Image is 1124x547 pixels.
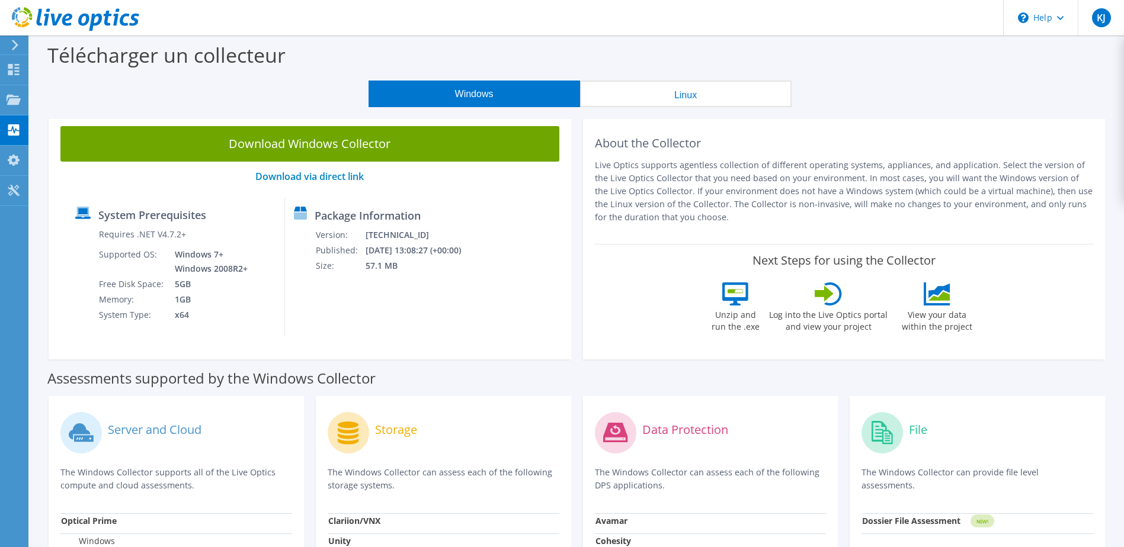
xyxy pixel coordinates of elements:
[580,81,792,107] button: Linux
[99,229,186,240] label: Requires .NET V4.7.2+
[365,227,476,243] td: [TECHNICAL_ID]
[98,292,166,307] td: Memory:
[255,170,364,183] a: Download via direct link
[315,210,421,221] label: Package Information
[61,515,117,526] strong: Optical Prime
[60,466,292,492] p: The Windows Collector supports all of the Live Optics compute and cloud assessments.
[47,372,376,384] label: Assessments supported by the Windows Collector
[365,243,476,258] td: [DATE] 13:08:27 (+00:00)
[862,466,1093,492] p: The Windows Collector can provide file level assessments.
[328,466,559,492] p: The Windows Collector can assess each of the following storage systems.
[595,535,631,546] strong: Cohesity
[98,247,166,276] td: Supported OS:
[369,81,580,107] button: Windows
[166,276,250,292] td: 5GB
[166,292,250,307] td: 1GB
[642,424,728,436] label: Data Protection
[166,307,250,323] td: x64
[1092,8,1111,27] span: KJ
[894,305,979,333] label: View your data within the project
[98,276,166,292] td: Free Disk Space:
[61,535,115,547] label: Windows
[595,466,827,492] p: The Windows Collector can assess each of the following DPS applications.
[1018,12,1029,23] svg: \n
[328,535,351,546] strong: Unity
[708,305,763,333] label: Unzip and run the .exe
[108,424,201,436] label: Server and Cloud
[47,41,286,69] label: Télécharger un collecteur
[315,258,365,273] td: Size:
[98,209,206,221] label: System Prerequisites
[315,243,365,258] td: Published:
[976,518,988,525] tspan: NEW!
[375,424,417,436] label: Storage
[909,424,927,436] label: File
[862,515,960,526] strong: Dossier File Assessment
[328,515,380,526] strong: Clariion/VNX
[595,136,1094,150] h2: About the Collector
[98,307,166,323] td: System Type:
[595,159,1094,224] p: Live Optics supports agentless collection of different operating systems, appliances, and applica...
[752,253,936,268] label: Next Steps for using the Collector
[595,515,627,526] strong: Avamar
[315,227,365,243] td: Version:
[60,126,559,162] a: Download Windows Collector
[365,258,476,273] td: 57.1 MB
[768,305,888,333] label: Log into the Live Optics portal and view your project
[166,247,250,276] td: Windows 7+ Windows 2008R2+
